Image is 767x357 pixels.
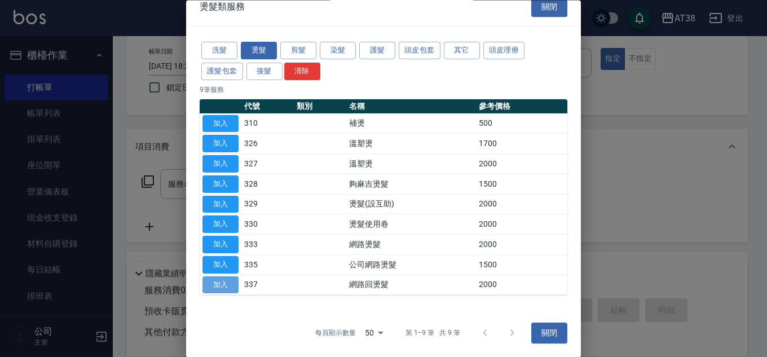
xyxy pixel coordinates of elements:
td: 328 [241,174,294,195]
td: 310 [241,114,294,134]
td: 2000 [476,154,567,174]
button: 加入 [202,115,239,133]
td: 溫塑燙 [346,154,476,174]
button: 加入 [202,135,239,153]
th: 類別 [294,99,346,114]
td: 2000 [476,214,567,235]
td: 327 [241,154,294,174]
td: 1500 [476,255,567,275]
td: 燙髮(設互助) [346,195,476,215]
td: 2000 [476,235,567,255]
td: 網路回燙髮 [346,275,476,296]
td: 夠麻吉燙髮 [346,174,476,195]
button: 其它 [444,42,480,60]
th: 參考價格 [476,99,567,114]
div: 50 [360,318,387,349]
td: 330 [241,214,294,235]
th: 代號 [241,99,294,114]
button: 染髮 [320,42,356,60]
td: 335 [241,255,294,275]
p: 每頁顯示數量 [315,328,356,338]
button: 加入 [202,156,239,173]
button: 加入 [202,175,239,193]
button: 護髮包套 [201,63,243,80]
td: 1500 [476,174,567,195]
td: 燙髮使用卷 [346,214,476,235]
button: 加入 [202,276,239,294]
button: 燙髮 [241,42,277,60]
td: 1700 [476,134,567,154]
p: 第 1–9 筆 共 9 筆 [405,328,460,338]
p: 9 筆服務 [200,85,567,95]
span: 燙髮類服務 [200,1,245,12]
button: 清除 [284,63,320,80]
td: 326 [241,134,294,154]
th: 名稱 [346,99,476,114]
button: 頭皮包套 [399,42,440,60]
button: 加入 [202,196,239,213]
td: 333 [241,235,294,255]
td: 補燙 [346,114,476,134]
button: 洗髮 [201,42,237,60]
td: 網路燙髮 [346,235,476,255]
button: 關閉 [531,323,567,344]
td: 500 [476,114,567,134]
button: 剪髮 [280,42,316,60]
button: 護髮 [359,42,395,60]
td: 2000 [476,275,567,296]
button: 加入 [202,236,239,254]
button: 頭皮理療 [483,42,525,60]
td: 溫塑燙 [346,134,476,154]
button: 加入 [202,216,239,233]
td: 329 [241,195,294,215]
td: 2000 [476,195,567,215]
td: 公司網路燙髮 [346,255,476,275]
button: 接髮 [246,63,283,80]
button: 加入 [202,256,239,274]
td: 337 [241,275,294,296]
